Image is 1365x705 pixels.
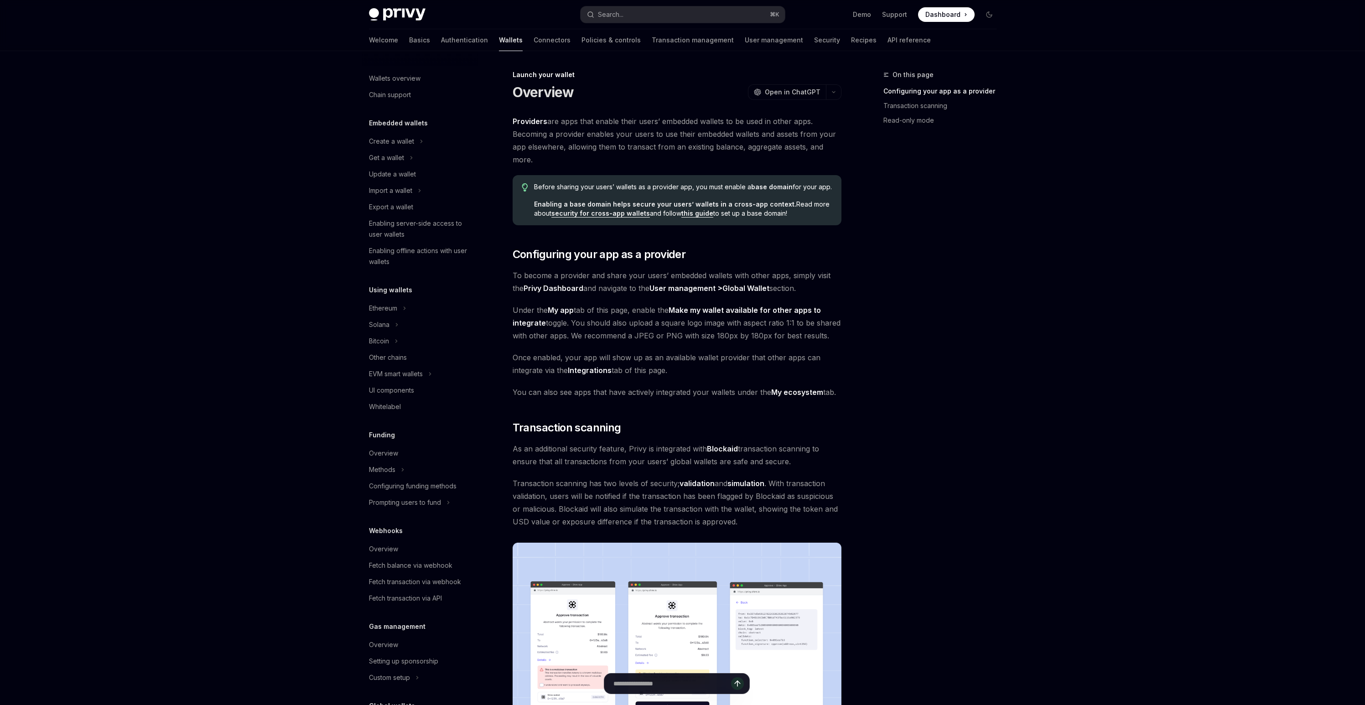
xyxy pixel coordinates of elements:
[652,29,734,51] a: Transaction management
[888,29,931,51] a: API reference
[883,98,1004,113] a: Transaction scanning
[369,544,398,555] div: Overview
[369,152,404,163] div: Get a wallet
[362,669,478,686] button: Custom setup
[522,183,528,192] svg: Tip
[751,183,793,191] strong: base domain
[362,399,478,415] a: Whitelabel
[771,388,823,397] a: My ecosystem
[649,284,769,293] strong: User management >
[369,303,397,314] div: Ethereum
[680,479,715,488] strong: validation
[534,182,832,192] span: Before sharing your users’ wallets as a provider app, you must enable a for your app.
[362,382,478,399] a: UI components
[369,430,395,441] h5: Funding
[369,218,473,240] div: Enabling server-side access to user wallets
[748,84,826,100] button: Open in ChatGPT
[369,8,426,21] img: dark logo
[441,29,488,51] a: Authentication
[362,541,478,557] a: Overview
[369,118,428,129] h5: Embedded wallets
[534,29,571,51] a: Connectors
[362,150,478,166] button: Get a wallet
[513,306,821,327] strong: Make my wallet available for other apps to integrate
[369,656,438,667] div: Setting up sponsorship
[918,7,975,22] a: Dashboard
[362,494,478,511] button: Prompting users to fund
[369,621,426,632] h5: Gas management
[513,269,841,295] span: To become a provider and share your users’ embedded wallets with other apps, simply visit the and...
[362,366,478,382] button: EVM smart wallets
[362,590,478,607] a: Fetch transaction via API
[362,182,478,199] button: Import a wallet
[681,209,713,218] a: this guide
[770,11,779,18] span: ⌘ K
[513,84,574,100] h1: Overview
[369,285,412,295] h5: Using wallets
[362,557,478,574] a: Fetch balance via webhook
[814,29,840,51] a: Security
[707,444,738,454] a: Blockaid
[513,420,621,435] span: Transaction scanning
[513,70,841,79] div: Launch your wallet
[362,333,478,349] button: Bitcoin
[745,29,803,51] a: User management
[499,29,523,51] a: Wallets
[369,29,398,51] a: Welcome
[369,497,441,508] div: Prompting users to fund
[362,133,478,150] button: Create a wallet
[369,368,423,379] div: EVM smart wallets
[362,637,478,653] a: Overview
[534,200,832,218] span: Read more about and follow to set up a base domain!
[409,29,430,51] a: Basics
[362,215,478,243] a: Enabling server-side access to user wallets
[524,284,583,293] strong: Privy Dashboard
[362,87,478,103] a: Chain support
[369,481,457,492] div: Configuring funding methods
[513,304,841,342] span: Under the tab of this page, enable the toggle. You should also upload a square logo image with as...
[362,478,478,494] a: Configuring funding methods
[513,351,841,377] span: Once enabled, your app will show up as an available wallet provider that other apps can integrate...
[513,386,841,399] span: You can also see apps that have actively integrated your wallets under the tab.
[369,593,442,604] div: Fetch transaction via API
[883,113,1004,128] a: Read-only mode
[369,639,398,650] div: Overview
[548,306,574,315] a: My app
[513,117,547,126] strong: Providers
[551,209,650,218] a: security for cross-app wallets
[369,525,403,536] h5: Webhooks
[853,10,871,19] a: Demo
[369,89,411,100] div: Chain support
[362,300,478,316] button: Ethereum
[925,10,960,19] span: Dashboard
[369,576,461,587] div: Fetch transaction via webhook
[598,9,623,20] div: Search...
[369,169,416,180] div: Update a wallet
[369,185,412,196] div: Import a wallet
[722,284,769,293] a: Global Wallet
[369,401,401,412] div: Whitelabel
[369,352,407,363] div: Other chains
[513,442,841,468] span: As an additional security feature, Privy is integrated with transaction scanning to ensure that a...
[581,29,641,51] a: Policies & controls
[362,574,478,590] a: Fetch transaction via webhook
[765,88,820,97] span: Open in ChatGPT
[362,349,478,366] a: Other chains
[362,166,478,182] a: Update a wallet
[513,247,686,262] span: Configuring your app as a provider
[362,445,478,461] a: Overview
[369,385,414,396] div: UI components
[369,464,395,475] div: Methods
[883,84,1004,98] a: Configuring your app as a provider
[369,245,473,267] div: Enabling offline actions with user wallets
[882,10,907,19] a: Support
[362,461,478,478] button: Methods
[731,677,744,690] button: Send message
[369,136,414,147] div: Create a wallet
[851,29,877,51] a: Recipes
[568,366,612,375] a: Integrations
[362,243,478,270] a: Enabling offline actions with user wallets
